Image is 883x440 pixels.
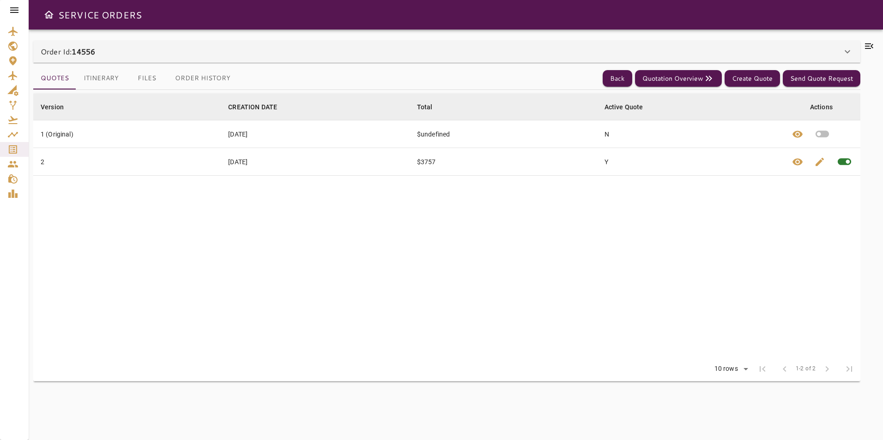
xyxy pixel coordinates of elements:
[708,362,751,376] div: 10 rows
[33,67,76,89] button: Quotes
[168,67,238,89] button: Order History
[417,101,433,113] div: Total
[33,148,221,176] td: 2
[786,148,809,175] button: View quote details
[228,101,277,113] div: CREATION DATE
[809,148,831,175] button: Edit quote
[786,120,809,148] button: View quote details
[635,70,722,87] button: Quotation Overview
[831,148,858,175] span: This quote is already active
[33,67,238,89] div: basic tabs example
[597,148,784,176] td: Y
[33,120,221,148] td: 1 (Original)
[76,67,126,89] button: Itinerary
[410,120,597,148] td: $undefined
[41,101,76,113] span: Version
[783,70,860,87] button: Send Quote Request
[712,365,740,373] div: 10 rows
[58,7,142,22] h6: SERVICE ORDERS
[774,358,796,380] span: Previous Page
[792,156,803,167] span: visibility
[814,156,825,167] span: edit
[809,120,836,148] button: Set quote as active quote
[221,120,410,148] td: [DATE]
[725,70,780,87] button: Create Quote
[40,6,58,24] button: Open drawer
[228,101,289,113] span: CREATION DATE
[41,101,64,113] div: Version
[605,101,643,113] div: Active Quote
[72,46,95,57] b: 14556
[33,41,860,63] div: Order Id:14556
[41,46,95,57] p: Order Id:
[796,364,816,374] span: 1-2 of 2
[410,148,597,176] td: $3757
[838,358,860,380] span: Last Page
[126,67,168,89] button: Files
[603,70,632,87] button: Back
[221,148,410,176] td: [DATE]
[605,101,655,113] span: Active Quote
[597,120,784,148] td: N
[417,101,445,113] span: Total
[816,358,838,380] span: Next Page
[751,358,774,380] span: First Page
[792,129,803,140] span: visibility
